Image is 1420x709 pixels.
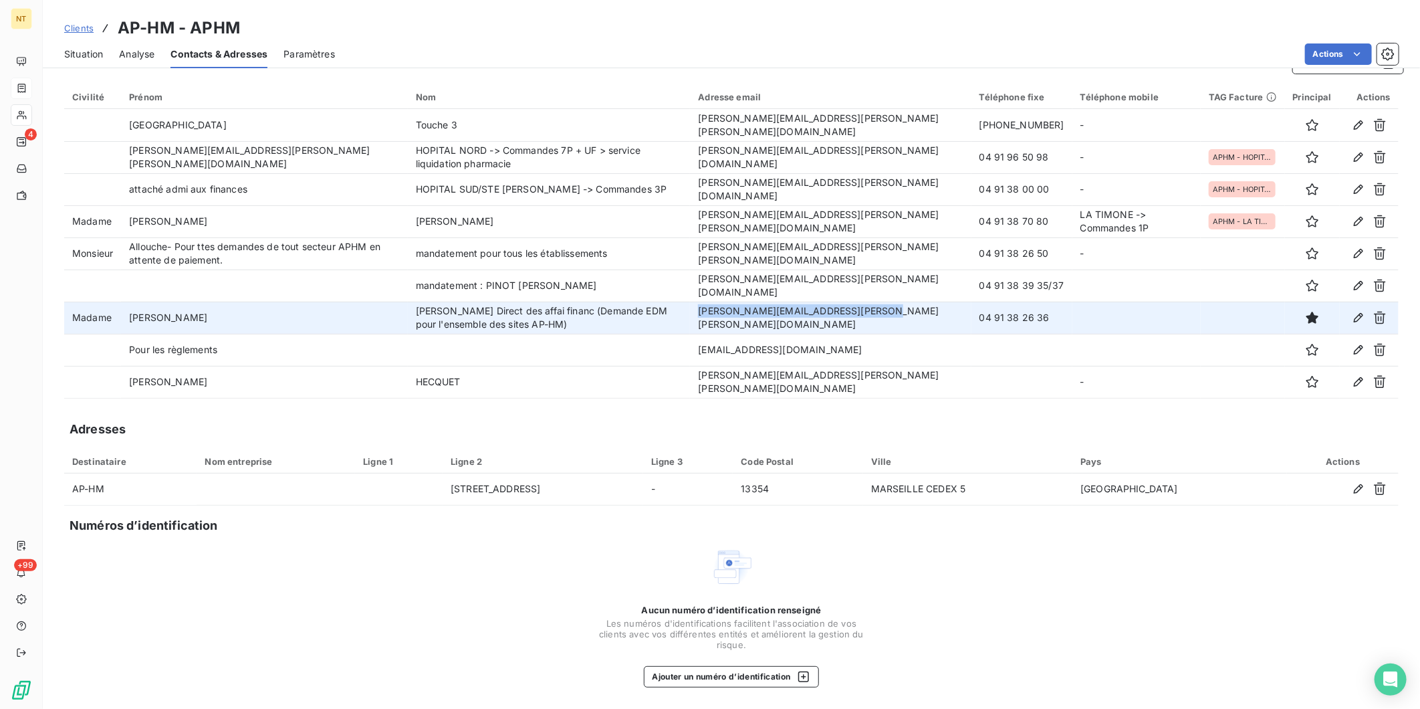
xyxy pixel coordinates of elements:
td: 04 91 38 39 35/37 [971,270,1072,302]
span: APHM - HOPITAL STE [PERSON_NAME] [1213,185,1272,193]
button: Actions [1305,43,1372,65]
div: Ville [871,456,1064,467]
td: [GEOGRAPHIC_DATA] [121,109,407,141]
a: 4 [11,131,31,153]
td: 13354 [733,474,862,506]
td: [PERSON_NAME][EMAIL_ADDRESS][PERSON_NAME][DOMAIN_NAME] [690,173,971,205]
td: Allouche- Pour ttes demandes de tout secteur APHM en attente de paiement. [121,237,407,270]
div: Civilité [72,92,113,102]
td: mandatement pour tous les établissements [408,237,691,270]
span: Contacts & Adresses [170,47,267,61]
td: [PERSON_NAME] [121,205,407,237]
span: Analyse [119,47,154,61]
div: Code Postal [741,456,854,467]
td: [PERSON_NAME][EMAIL_ADDRESS][PERSON_NAME][PERSON_NAME][DOMAIN_NAME] [690,205,971,237]
span: +99 [14,559,37,571]
div: Ligne 1 [363,456,435,467]
td: 04 91 38 26 36 [971,302,1072,334]
td: [PERSON_NAME][EMAIL_ADDRESS][PERSON_NAME][PERSON_NAME][DOMAIN_NAME] [121,141,407,173]
td: HOPITAL SUD/STE [PERSON_NAME] -> Commandes 3P [408,173,691,205]
span: Les numéros d'identifications facilitent l'association de vos clients avec vos différentes entité... [598,618,865,650]
td: [PERSON_NAME] Direct des affai financ (Demande EDM pour l'ensemble des sites AP-HM) [408,302,691,334]
td: attaché admi aux finances [121,173,407,205]
td: [PERSON_NAME] [121,366,407,398]
td: [PERSON_NAME][EMAIL_ADDRESS][PERSON_NAME][DOMAIN_NAME] [690,141,971,173]
td: - [1072,366,1201,398]
span: APHM - LA TIMONE [1213,217,1272,225]
div: Ligne 2 [451,456,635,467]
td: [PHONE_NUMBER] [971,109,1072,141]
td: [PERSON_NAME][EMAIL_ADDRESS][PERSON_NAME][PERSON_NAME][DOMAIN_NAME] [690,302,971,334]
td: MARSEILLE CEDEX 5 [863,474,1072,506]
div: Destinataire [72,456,189,467]
span: Clients [64,23,94,33]
td: LA TIMONE -> Commandes 1P [1072,205,1201,237]
a: Clients [64,21,94,35]
div: Open Intercom Messenger [1375,664,1407,696]
td: - [1072,109,1201,141]
div: TAG Facture [1209,92,1277,102]
td: 04 91 38 70 80 [971,205,1072,237]
td: - [1072,237,1201,270]
span: Aucun numéro d’identification renseigné [642,605,822,615]
td: [EMAIL_ADDRESS][DOMAIN_NAME] [690,334,971,366]
td: [PERSON_NAME][EMAIL_ADDRESS][PERSON_NAME][PERSON_NAME][DOMAIN_NAME] [690,366,971,398]
div: Pays [1080,456,1279,467]
td: HOPITAL NORD -> Commandes 7P + UF > service liquidation pharmacie [408,141,691,173]
div: Actions [1348,92,1391,102]
h5: Numéros d’identification [70,516,218,535]
td: 04 91 96 50 98 [971,141,1072,173]
div: Téléphone mobile [1080,92,1193,102]
td: - [1072,173,1201,205]
td: [GEOGRAPHIC_DATA] [1072,474,1287,506]
td: Madame [64,205,121,237]
span: Situation [64,47,103,61]
td: [PERSON_NAME][EMAIL_ADDRESS][PERSON_NAME][PERSON_NAME][DOMAIN_NAME] [690,109,971,141]
td: [PERSON_NAME] [121,302,407,334]
td: Madame [64,302,121,334]
td: [PERSON_NAME] [408,205,691,237]
img: Empty state [710,546,753,589]
td: Monsieur [64,237,121,270]
button: Ajouter un numéro d’identification [644,666,820,688]
td: Pour les règlements [121,334,407,366]
div: Adresse email [698,92,963,102]
td: AP-HM [64,474,197,506]
td: [PERSON_NAME][EMAIL_ADDRESS][PERSON_NAME][PERSON_NAME][DOMAIN_NAME] [690,237,971,270]
td: 04 91 38 26 50 [971,237,1072,270]
span: 4 [25,128,37,140]
td: mandatement : PINOT [PERSON_NAME] [408,270,691,302]
div: Actions [1295,456,1391,467]
td: [PERSON_NAME][EMAIL_ADDRESS][PERSON_NAME][DOMAIN_NAME] [690,270,971,302]
h5: Adresses [70,420,126,439]
div: NT [11,8,32,29]
td: [STREET_ADDRESS] [443,474,643,506]
div: Ligne 3 [651,456,725,467]
div: Principal [1293,92,1332,102]
div: Téléphone fixe [979,92,1064,102]
td: - [1072,141,1201,173]
td: HECQUET [408,366,691,398]
td: 04 91 38 00 00 [971,173,1072,205]
span: APHM - HOPITAL NORD [1213,153,1272,161]
td: Touche 3 [408,109,691,141]
span: Paramètres [283,47,335,61]
div: Nom entreprise [205,456,347,467]
td: - [643,474,733,506]
div: Prénom [129,92,399,102]
img: Logo LeanPay [11,680,32,701]
div: Nom [416,92,683,102]
h3: AP-HM - APHM [118,16,240,40]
